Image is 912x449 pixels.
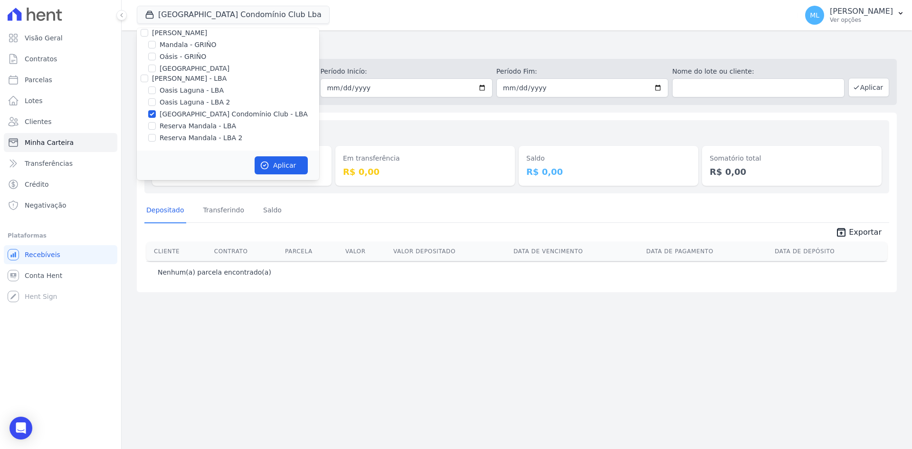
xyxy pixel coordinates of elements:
a: unarchive Exportar [828,227,889,240]
a: Visão Geral [4,29,117,48]
label: Período Inicío: [320,67,492,76]
th: Contrato [210,242,281,261]
label: Oasis Laguna - LBA [160,86,224,96]
a: Transferindo [201,199,247,223]
button: ML [PERSON_NAME] Ver opções [798,2,912,29]
span: Exportar [849,227,882,238]
a: Clientes [4,112,117,131]
a: Negativação [4,196,117,215]
label: [GEOGRAPHIC_DATA] Condomínio Club - LBA [160,109,308,119]
span: Recebíveis [25,250,60,259]
a: Saldo [261,199,284,223]
th: Data de Pagamento [643,242,771,261]
th: Cliente [146,242,210,261]
label: Oasis Laguna - LBA 2 [160,97,230,107]
h2: Minha Carteira [137,38,897,55]
dt: Saldo [526,153,691,163]
a: Depositado [144,199,186,223]
p: Ver opções [830,16,893,24]
label: [PERSON_NAME] [152,29,207,37]
th: Valor Depositado [389,242,510,261]
label: Oásis - GRIÑO [160,52,206,62]
label: Período Fim: [496,67,668,76]
span: Clientes [25,117,51,126]
th: Parcela [281,242,342,261]
button: Aplicar [848,78,889,97]
th: Data de Depósito [771,242,887,261]
label: [PERSON_NAME] - LBA [152,75,227,82]
dt: Somatório total [710,153,874,163]
button: Aplicar [255,156,308,174]
a: Lotes [4,91,117,110]
button: [GEOGRAPHIC_DATA] Condomínio Club Lba [137,6,330,24]
span: Contratos [25,54,57,64]
a: Contratos [4,49,117,68]
label: Mandala - GRIÑO [160,40,217,50]
th: Data de Vencimento [510,242,643,261]
a: Recebíveis [4,245,117,264]
dt: Em transferência [343,153,507,163]
th: Valor [342,242,389,261]
p: [PERSON_NAME] [830,7,893,16]
div: Open Intercom Messenger [9,417,32,439]
span: Visão Geral [25,33,63,43]
label: Reserva Mandala - LBA 2 [160,133,242,143]
dd: R$ 0,00 [710,165,874,178]
a: Crédito [4,175,117,194]
label: Reserva Mandala - LBA [160,121,236,131]
dd: R$ 0,00 [343,165,507,178]
a: Minha Carteira [4,133,117,152]
span: Minha Carteira [25,138,74,147]
a: Transferências [4,154,117,173]
i: unarchive [836,227,847,238]
label: Nome do lote ou cliente: [672,67,844,76]
span: Negativação [25,201,66,210]
label: [GEOGRAPHIC_DATA] [160,64,229,74]
a: Conta Hent [4,266,117,285]
span: Crédito [25,180,49,189]
span: Conta Hent [25,271,62,280]
div: Plataformas [8,230,114,241]
a: Parcelas [4,70,117,89]
span: ML [810,12,819,19]
span: Parcelas [25,75,52,85]
dd: R$ 0,00 [526,165,691,178]
span: Transferências [25,159,73,168]
p: Nenhum(a) parcela encontrado(a) [158,267,271,277]
span: Lotes [25,96,43,105]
